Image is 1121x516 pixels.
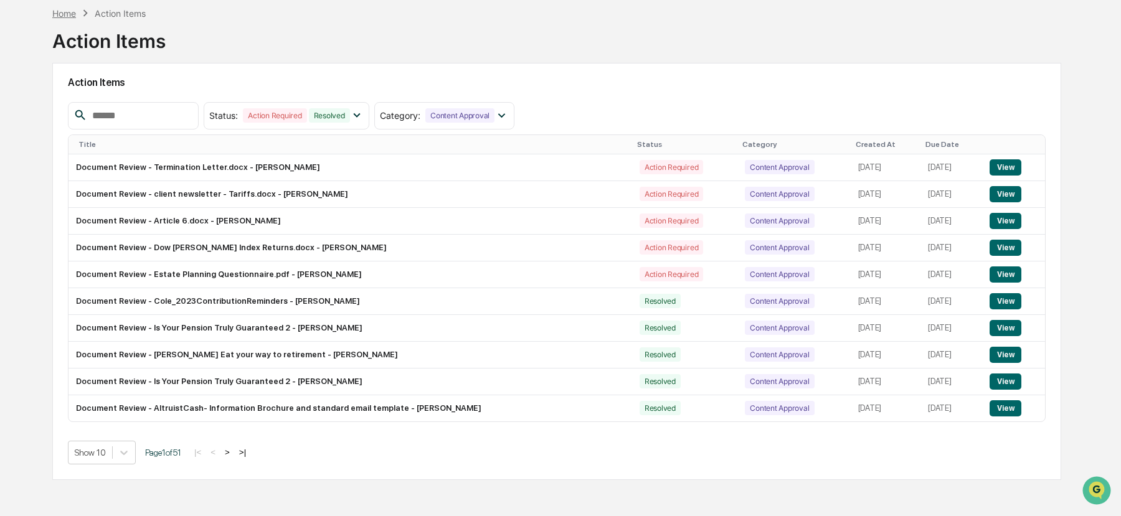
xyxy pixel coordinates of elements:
a: View [990,216,1021,225]
button: View [990,293,1021,309]
div: Resolved [640,374,681,388]
td: [DATE] [851,368,921,395]
td: [DATE] [920,154,982,181]
a: Powered byPylon [88,210,151,220]
td: [DATE] [920,315,982,342]
button: View [990,400,1021,416]
div: Resolved [640,294,681,308]
div: Content Approval [745,160,814,174]
div: Due Date [925,140,977,149]
td: Document Review - Is Your Pension Truly Guaranteed 2 - [PERSON_NAME] [69,315,632,342]
td: [DATE] [920,342,982,368]
div: Action Required [640,187,703,201]
a: View [990,350,1021,359]
button: View [990,159,1021,176]
td: Document Review - Estate Planning Questionnaire.pdf - [PERSON_NAME] [69,261,632,288]
td: [DATE] [920,368,982,395]
td: [DATE] [851,288,921,315]
input: Clear [32,56,206,69]
span: Page 1 of 51 [145,448,181,457]
td: [DATE] [920,208,982,235]
td: Document Review - Dow [PERSON_NAME] Index Returns.docx - [PERSON_NAME] [69,235,632,261]
td: [DATE] [851,181,921,208]
a: View [990,162,1021,172]
button: |< [191,447,205,457]
div: Action Required [640,160,703,174]
div: 🔎 [12,181,22,191]
td: Document Review - client newsletter - Tariffs.docx - [PERSON_NAME] [69,181,632,208]
div: 🗄️ [90,157,100,167]
span: Pylon [124,210,151,220]
a: 🔎Data Lookup [7,175,83,197]
div: Content Approval [745,374,814,388]
a: View [990,296,1021,306]
td: [DATE] [920,235,982,261]
div: Home [52,8,76,19]
span: Status : [209,110,238,121]
a: 🗄️Attestations [85,151,159,174]
div: Content Approval [745,347,814,362]
a: View [990,243,1021,252]
a: View [990,403,1021,413]
button: > [221,447,234,457]
div: Action Items [95,8,146,19]
button: View [990,213,1021,229]
button: View [990,266,1021,283]
div: Start new chat [42,95,204,107]
td: [DATE] [920,395,982,421]
div: Content Approval [745,187,814,201]
div: Content Approval [745,267,814,281]
div: Content Approval [745,294,814,308]
div: Action Required [640,213,703,228]
div: Action Items [52,20,166,52]
iframe: Open customer support [1081,475,1115,509]
span: Attestations [103,156,154,169]
td: [DATE] [851,315,921,342]
td: Document Review - AltruistCash- Information Brochure and standard email template - [PERSON_NAME] [69,395,632,421]
button: View [990,347,1021,363]
div: We're available if you need us! [42,107,158,117]
a: View [990,270,1021,279]
div: Resolved [640,401,681,415]
a: 🖐️Preclearance [7,151,85,174]
a: View [990,323,1021,332]
span: Category : [380,110,420,121]
div: Resolved [640,347,681,362]
td: [DATE] [920,288,982,315]
button: Start new chat [212,98,227,113]
button: < [207,447,219,457]
p: How can we help? [12,26,227,45]
td: Document Review - Cole_2023ContributionReminders - [PERSON_NAME] [69,288,632,315]
span: Preclearance [25,156,80,169]
div: Title [78,140,627,149]
div: Content Approval [425,108,494,123]
div: Content Approval [745,321,814,335]
div: Resolved [309,108,350,123]
div: Created At [856,140,916,149]
td: Document Review - Termination Letter.docx - [PERSON_NAME] [69,154,632,181]
h2: Action Items [68,77,1046,88]
div: 🖐️ [12,157,22,167]
button: View [990,373,1021,390]
td: [DATE] [851,342,921,368]
td: [DATE] [851,395,921,421]
td: [DATE] [851,208,921,235]
div: Action Required [640,267,703,281]
div: Action Required [640,240,703,255]
a: View [990,377,1021,386]
td: [DATE] [851,154,921,181]
td: [DATE] [920,181,982,208]
td: Document Review - [PERSON_NAME] Eat your way to retirement - [PERSON_NAME] [69,342,632,368]
td: Document Review - Article 6.docx - [PERSON_NAME] [69,208,632,235]
div: Category [742,140,845,149]
td: [DATE] [920,261,982,288]
div: Action Required [243,108,306,123]
td: [DATE] [851,261,921,288]
button: View [990,186,1021,202]
div: Resolved [640,321,681,335]
div: Content Approval [745,401,814,415]
img: 1746055101610-c473b297-6a78-478c-a979-82029cc54cd1 [12,95,35,117]
a: View [990,189,1021,199]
